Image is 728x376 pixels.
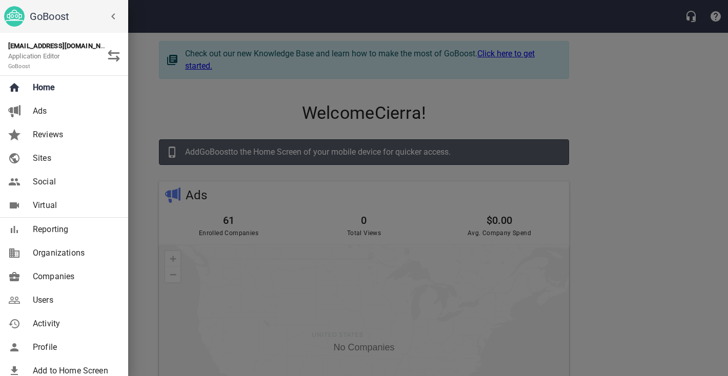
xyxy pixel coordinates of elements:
[102,44,126,68] button: Switch Role
[33,270,116,283] span: Companies
[33,247,116,259] span: Organizations
[30,8,124,25] h6: GoBoost
[33,129,116,141] span: Reviews
[33,105,116,117] span: Ads
[33,199,116,212] span: Virtual
[8,52,60,70] span: Application Editor
[8,63,30,70] small: GoBoost
[4,6,25,27] img: go_boost_head.png
[33,81,116,94] span: Home
[33,341,116,353] span: Profile
[33,294,116,306] span: Users
[33,152,116,164] span: Sites
[33,223,116,236] span: Reporting
[8,42,116,50] strong: [EMAIL_ADDRESS][DOMAIN_NAME]
[33,318,116,330] span: Activity
[33,176,116,188] span: Social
